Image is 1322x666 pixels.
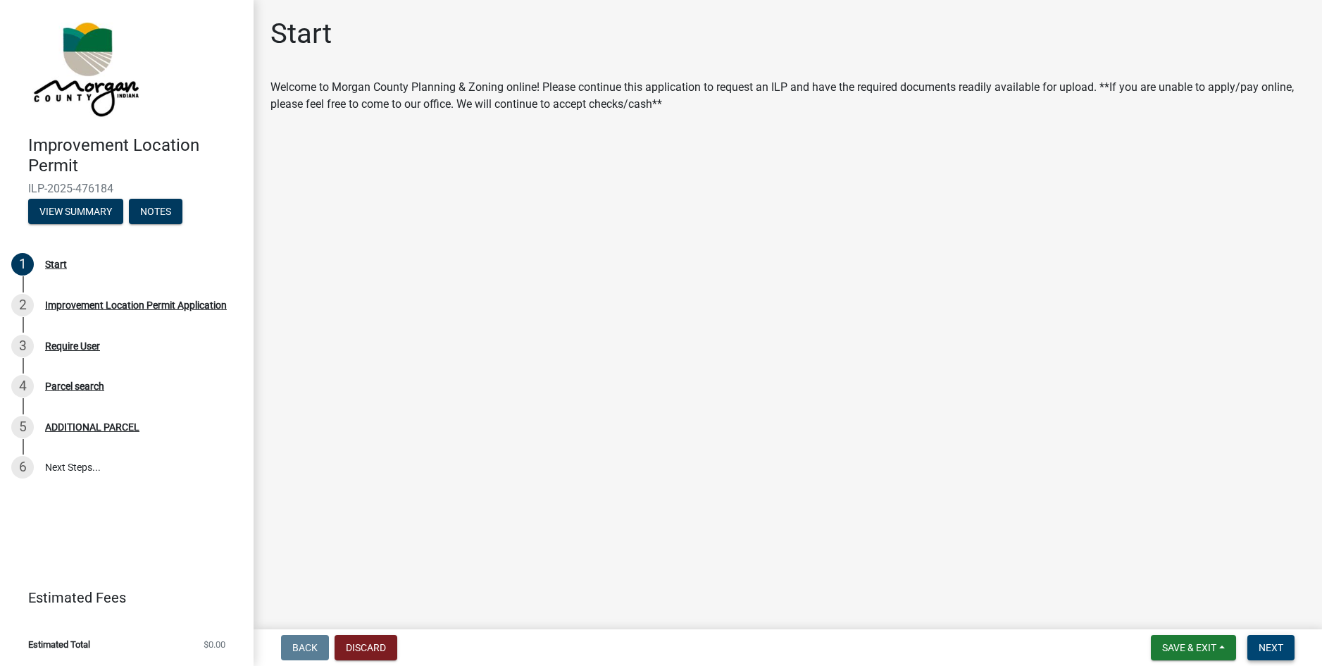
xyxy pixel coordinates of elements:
[11,253,34,276] div: 1
[270,17,332,51] h1: Start
[1151,635,1236,660] button: Save & Exit
[11,416,34,438] div: 5
[28,135,242,176] h4: Improvement Location Permit
[11,335,34,357] div: 3
[204,640,225,649] span: $0.00
[11,294,34,316] div: 2
[1247,635,1295,660] button: Next
[45,300,227,310] div: Improvement Location Permit Application
[292,642,318,653] span: Back
[281,635,329,660] button: Back
[45,422,139,432] div: ADDITIONAL PARCEL
[11,584,231,612] a: Estimated Fees
[28,199,123,224] button: View Summary
[28,640,90,649] span: Estimated Total
[1162,642,1216,653] span: Save & Exit
[28,182,225,195] span: ILP-2025-476184
[45,341,100,351] div: Require User
[45,259,67,269] div: Start
[129,199,182,224] button: Notes
[28,206,123,218] wm-modal-confirm: Summary
[129,206,182,218] wm-modal-confirm: Notes
[45,381,104,391] div: Parcel search
[1259,642,1283,653] span: Next
[335,635,397,660] button: Discard
[270,79,1305,113] div: Welcome to Morgan County Planning & Zoning online! Please continue this application to request an...
[11,375,34,397] div: 4
[28,15,142,121] img: Morgan County, Indiana
[11,456,34,479] div: 6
